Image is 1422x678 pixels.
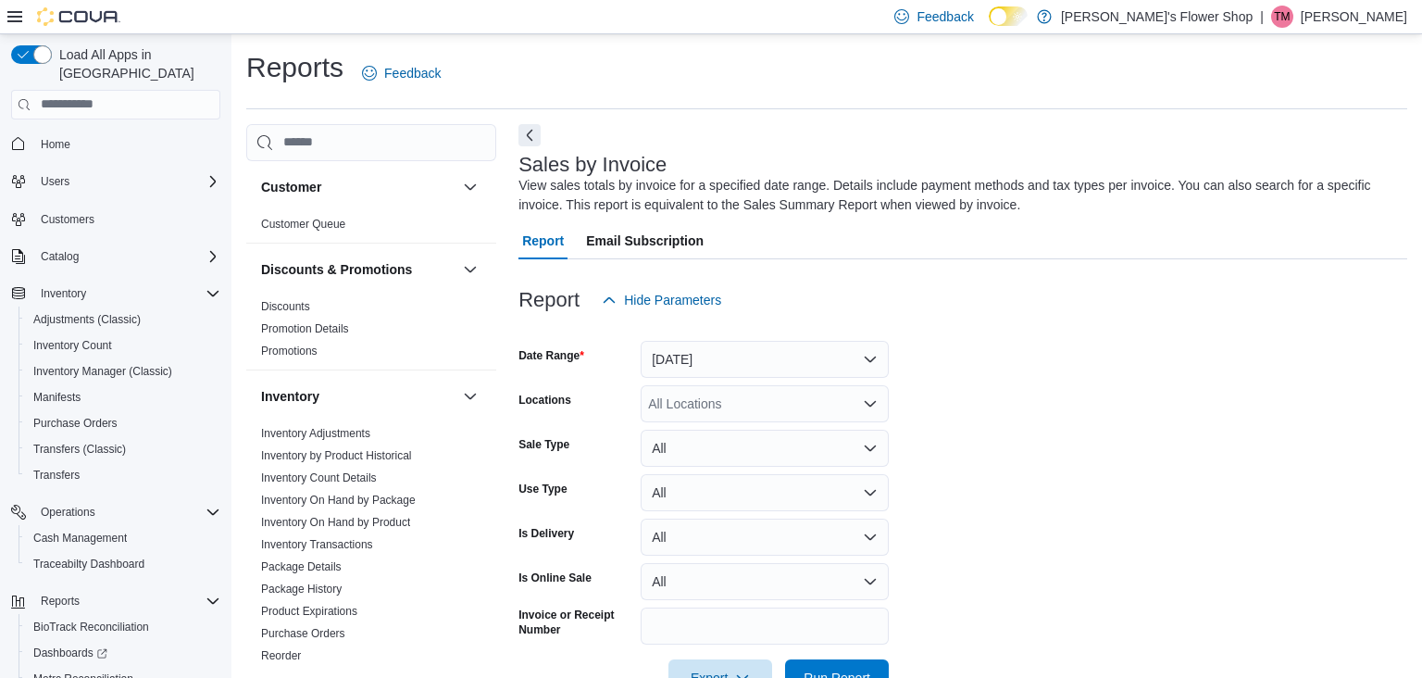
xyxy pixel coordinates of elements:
a: Inventory Manager (Classic) [26,360,180,383]
span: Customer Queue [261,217,345,232]
label: Sale Type [518,437,569,452]
span: TM [1274,6,1290,28]
span: Product Expirations [261,604,357,619]
a: Promotions [261,345,318,358]
a: Manifests [26,386,88,408]
span: Transfers (Classic) [33,442,126,457]
a: Customer Queue [261,218,345,231]
button: Purchase Orders [19,410,228,436]
h3: Sales by Invoice [518,154,667,176]
button: Transfers (Classic) [19,436,228,462]
label: Invoice or Receipt Number [518,608,633,637]
a: Inventory Count Details [261,471,377,484]
button: Inventory [4,281,228,307]
button: Inventory Count [19,333,228,358]
span: Dashboards [33,646,107,660]
span: Cash Management [33,531,127,546]
span: Inventory by Product Historical [261,448,412,463]
a: Inventory On Hand by Product [261,516,410,529]
button: All [641,519,889,556]
span: Promotion Details [261,321,349,336]
span: Dashboards [26,642,220,664]
span: Transfers (Classic) [26,438,220,460]
a: Customers [33,208,102,231]
span: Reports [41,594,80,609]
span: Inventory On Hand by Package [261,493,416,508]
span: Customers [41,212,94,227]
span: Load All Apps in [GEOGRAPHIC_DATA] [52,45,220,82]
span: Inventory Count [26,334,220,357]
a: Discounts [261,300,310,313]
button: [DATE] [641,341,889,378]
a: Package History [261,583,342,596]
button: Customer [261,178,455,196]
span: Users [33,170,220,193]
h1: Reports [246,49,343,86]
a: Promotion Details [261,322,349,335]
label: Is Online Sale [518,571,592,585]
label: Locations [518,393,571,408]
p: | [1260,6,1264,28]
span: Promotions [261,344,318,358]
span: Reorder [261,648,301,663]
button: Catalog [33,245,86,268]
a: Feedback [355,55,448,92]
button: Adjustments (Classic) [19,307,228,333]
div: Discounts & Promotions [246,295,496,370]
button: Discounts & Promotions [459,258,481,281]
button: Hide Parameters [594,282,729,319]
a: Inventory Count [26,334,119,357]
span: Users [41,174,69,189]
button: Home [4,131,228,157]
span: Operations [33,501,220,523]
button: Users [4,169,228,195]
a: Purchase Orders [26,412,125,434]
label: Date Range [518,348,584,363]
button: Inventory [33,282,94,305]
h3: Inventory [261,387,319,406]
a: Reorder [261,649,301,662]
span: Traceabilty Dashboard [26,553,220,575]
button: Inventory [261,387,455,406]
div: View sales totals by invoice for a specified date range. Details include payment methods and tax ... [518,176,1398,215]
button: All [641,430,889,467]
span: Traceabilty Dashboard [33,557,144,571]
input: Dark Mode [989,6,1028,26]
span: Purchase Orders [261,626,345,641]
span: Package Details [261,559,342,574]
span: Reports [33,590,220,612]
button: Discounts & Promotions [261,260,455,279]
a: Inventory Adjustments [261,427,370,440]
button: Catalog [4,244,228,270]
a: Inventory On Hand by Package [261,494,416,507]
a: Purchase Orders [261,627,345,640]
span: Inventory Count Details [261,471,377,485]
span: Feedback [384,64,441,82]
button: Reports [4,588,228,614]
button: Reports [33,590,87,612]
span: Home [33,132,220,156]
div: Thomas Morse [1271,6,1293,28]
span: Feedback [917,7,973,26]
h3: Report [518,289,580,311]
span: Inventory [33,282,220,305]
span: Manifests [33,390,81,405]
button: Inventory [459,385,481,408]
button: All [641,474,889,511]
button: Traceabilty Dashboard [19,551,228,577]
a: Transfers [26,464,87,486]
button: Transfers [19,462,228,488]
span: Adjustments (Classic) [33,312,141,327]
p: [PERSON_NAME]'s Flower Shop [1061,6,1253,28]
span: Cash Management [26,527,220,549]
a: Transfers (Classic) [26,438,133,460]
span: Inventory Manager (Classic) [33,364,172,379]
button: Customers [4,206,228,232]
h3: Customer [261,178,321,196]
span: Inventory Manager (Classic) [26,360,220,383]
span: Inventory [41,286,86,301]
span: Discounts [261,299,310,314]
span: Report [522,222,564,259]
h3: Discounts & Promotions [261,260,412,279]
